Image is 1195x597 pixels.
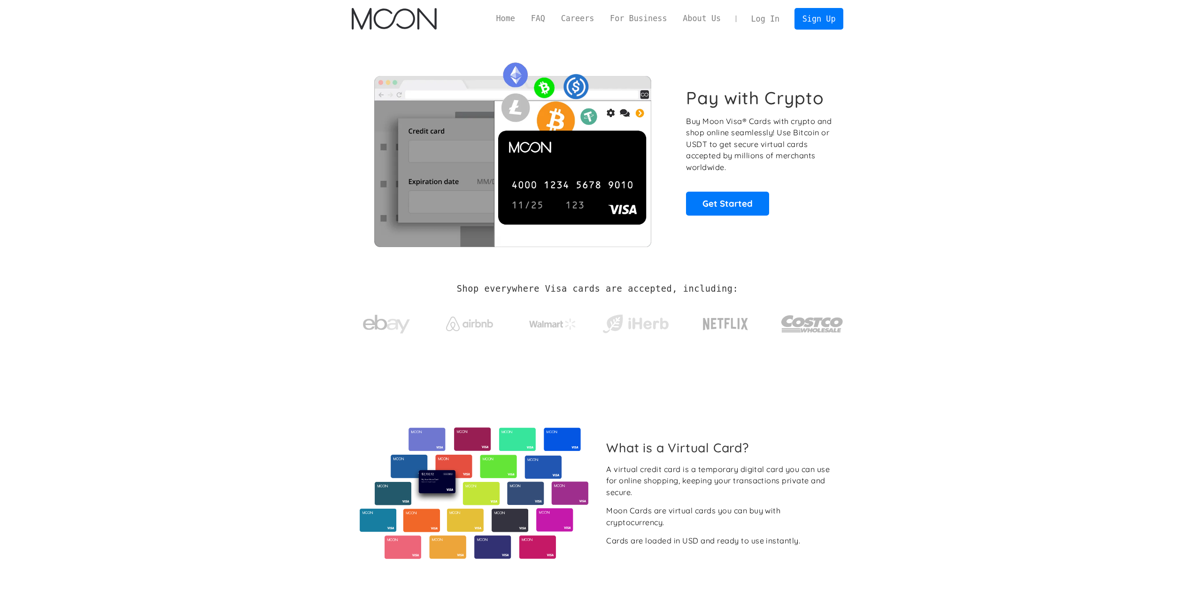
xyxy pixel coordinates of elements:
[794,8,843,29] a: Sign Up
[686,192,769,215] a: Get Started
[488,13,523,24] a: Home
[434,307,504,336] a: Airbnb
[606,440,836,455] h2: What is a Virtual Card?
[523,13,553,24] a: FAQ
[686,116,833,173] p: Buy Moon Visa® Cards with crypto and shop online seamlessly! Use Bitcoin or USDT to get secure vi...
[352,8,437,30] img: Moon Logo
[352,300,422,344] a: ebay
[601,312,671,336] img: iHerb
[363,310,410,339] img: ebay
[781,306,844,341] img: Costco
[781,297,844,346] a: Costco
[602,13,675,24] a: For Business
[457,284,738,294] h2: Shop everywhere Visa cards are accepted, including:
[352,56,673,247] img: Moon Cards let you spend your crypto anywhere Visa is accepted.
[702,312,749,336] img: Netflix
[606,464,836,498] div: A virtual credit card is a temporary digital card you can use for online shopping, keeping your t...
[743,8,787,29] a: Log In
[517,309,587,334] a: Walmart
[686,87,824,109] h1: Pay with Crypto
[553,13,602,24] a: Careers
[529,318,576,330] img: Walmart
[684,303,768,341] a: Netflix
[606,505,836,528] div: Moon Cards are virtual cards you can buy with cryptocurrency.
[358,427,590,559] img: Virtual cards from Moon
[446,317,493,331] img: Airbnb
[601,302,671,341] a: iHerb
[352,8,437,30] a: home
[675,13,729,24] a: About Us
[606,535,800,547] div: Cards are loaded in USD and ready to use instantly.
